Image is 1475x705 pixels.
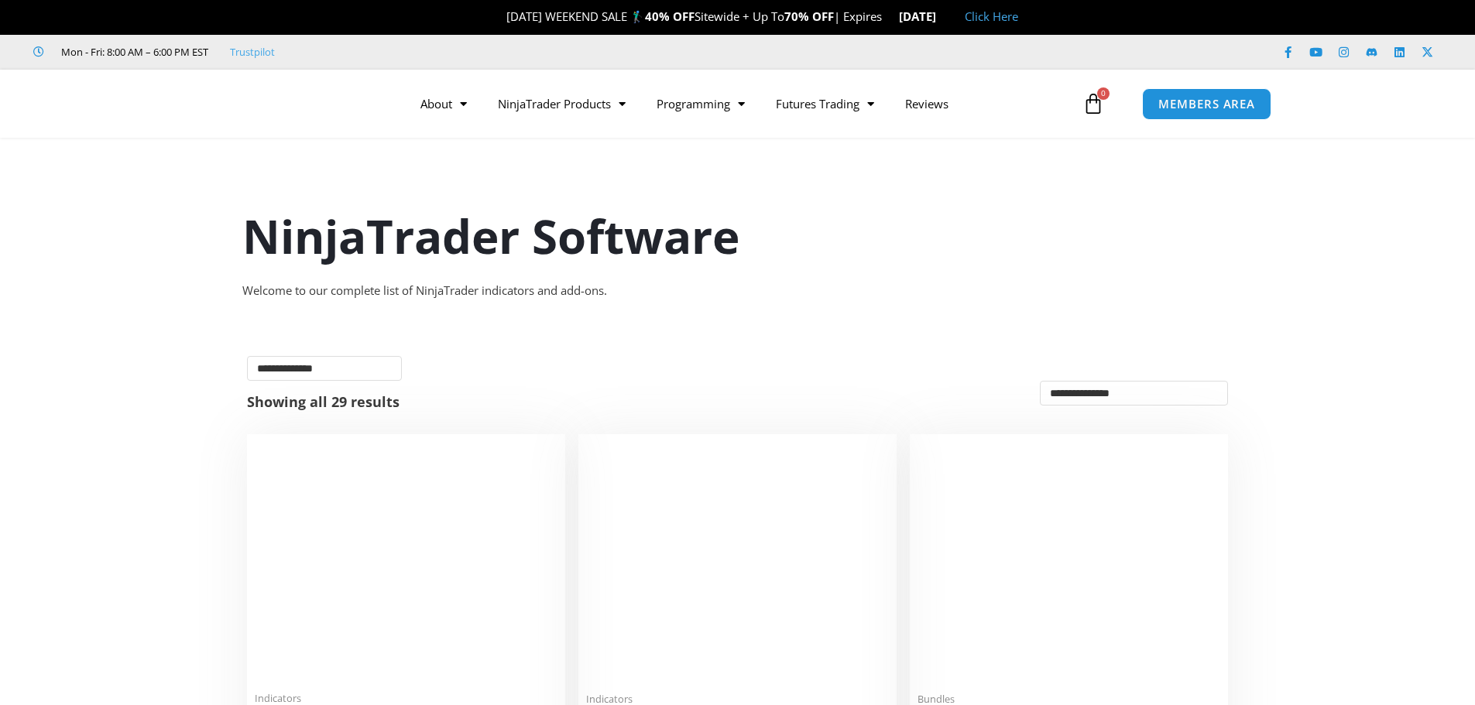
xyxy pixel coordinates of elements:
[1158,98,1255,110] span: MEMBERS AREA
[1059,81,1127,126] a: 0
[405,86,1079,121] nav: Menu
[1097,87,1110,100] span: 0
[918,442,1220,683] img: Accounts Dashboard Suite
[883,11,895,22] img: ⌛
[490,9,898,24] span: [DATE] WEEKEND SALE 🏌️‍♂️ Sitewide + Up To | Expires
[482,86,641,121] a: NinjaTrader Products
[255,442,557,683] img: Duplicate Account Actions
[255,692,557,705] span: Indicators
[1142,88,1271,120] a: MEMBERS AREA
[760,86,890,121] a: Futures Trading
[586,442,889,683] img: Account Risk Manager
[247,395,400,409] p: Showing all 29 results
[890,86,964,121] a: Reviews
[183,76,349,132] img: LogoAI | Affordable Indicators – NinjaTrader
[784,9,834,24] strong: 70% OFF
[899,9,949,24] strong: [DATE]
[645,9,695,24] strong: 40% OFF
[965,9,1018,24] a: Click Here
[1040,381,1228,406] select: Shop order
[494,11,506,22] img: 🎉
[230,43,275,61] a: Trustpilot
[937,11,948,22] img: 🏭
[242,280,1233,302] div: Welcome to our complete list of NinjaTrader indicators and add-ons.
[242,204,1233,269] h1: NinjaTrader Software
[405,86,482,121] a: About
[57,43,208,61] span: Mon - Fri: 8:00 AM – 6:00 PM EST
[641,86,760,121] a: Programming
